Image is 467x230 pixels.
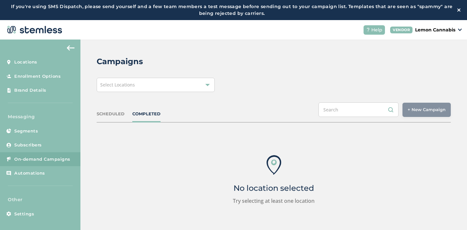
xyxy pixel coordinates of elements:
span: Help [371,27,382,33]
p: No location selected [233,184,314,192]
span: Enrollment Options [14,73,61,80]
label: If you're using SMS Dispatch, please send yourself and a few team members a test message before s... [6,3,457,17]
span: Locations [14,59,37,65]
span: Settings [14,211,34,217]
div: SCHEDULED [97,111,125,117]
img: icon-locations-ab32cade.svg [267,155,281,175]
img: icon_down-arrow-small-66adaf34.svg [458,29,462,31]
span: Select Locations [100,82,135,88]
img: logo-dark-0685b13c.svg [5,23,62,36]
img: icon-close-white-1ed751a3.svg [457,8,461,12]
label: Try selecting at least one location [233,197,315,205]
span: Subscribers [14,142,42,148]
span: Brand Details [14,87,46,94]
h2: Campaigns [97,56,143,67]
img: icon-help-white-03924b79.svg [366,28,370,32]
p: Lemon Cannabis [415,27,455,33]
img: icon-arrow-back-accent-c549486e.svg [67,45,75,51]
input: Search [318,102,399,117]
span: Segments [14,128,38,134]
span: On-demand Campaigns [14,156,70,163]
div: COMPLETED [132,111,161,117]
iframe: Chat Widget [435,199,467,230]
div: VENDOR [390,27,413,33]
span: Automations [14,170,45,177]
